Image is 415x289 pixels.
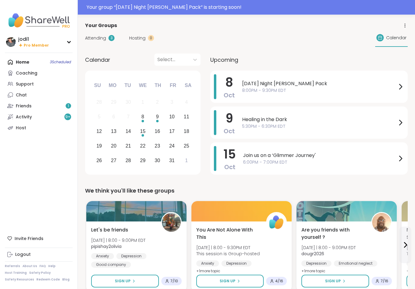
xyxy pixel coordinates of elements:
[142,113,144,121] div: 8
[96,127,102,135] div: 12
[91,253,114,259] div: Anxiety
[125,142,131,150] div: 21
[5,68,73,78] a: Coaching
[140,127,146,135] div: 15
[108,35,115,41] div: 3
[301,260,331,266] div: Depression
[386,35,406,41] span: Calendar
[301,251,324,257] b: dougr2026
[122,125,135,138] div: Choose Tuesday, October 14th, 2025
[140,142,146,150] div: 22
[96,142,102,150] div: 19
[372,213,391,232] img: dougr2026
[121,79,134,92] div: Tu
[16,70,37,76] div: Coaching
[196,245,260,251] span: [DATE] | 8:00 - 9:30PM EDT
[224,163,235,171] span: Oct
[196,275,264,287] button: Sign Up
[196,251,260,257] span: This session is Group-hosted
[129,35,146,41] span: Hosting
[136,110,149,124] div: Choose Wednesday, October 8th, 2025
[87,4,411,11] div: Your group “ [DATE] Night [PERSON_NAME] Pack ” is starting soon!
[301,245,356,251] span: [DATE] | 8:00 - 9:00PM EDT
[301,226,365,241] span: Are you friends with yourself ?
[156,98,159,106] div: 2
[91,243,122,249] b: pipishay2olivia
[165,96,178,109] div: Not available Friday, October 3rd, 2025
[5,10,73,31] img: ShareWell Nav Logo
[165,110,178,124] div: Choose Friday, October 10th, 2025
[107,96,120,109] div: Not available Monday, September 29th, 2025
[107,125,120,138] div: Choose Monday, October 13th, 2025
[155,142,160,150] div: 23
[5,89,73,100] a: Chat
[16,125,26,131] div: Host
[155,127,160,135] div: 16
[91,226,128,234] span: Let's be friends
[5,271,27,275] a: Host Training
[151,96,164,109] div: Not available Thursday, October 2nd, 2025
[169,142,175,150] div: 24
[62,277,70,282] a: Blog
[196,226,259,241] span: You Are Not Alone With This
[91,262,131,268] div: Good company
[16,114,32,120] div: Activity
[16,92,27,98] div: Chat
[111,98,116,106] div: 29
[85,35,106,41] span: Attending
[16,81,34,87] div: Support
[142,98,144,106] div: 1
[169,113,175,121] div: 10
[96,98,102,106] div: 28
[5,122,73,133] a: Host
[15,252,31,258] div: Logout
[96,156,102,165] div: 26
[111,142,116,150] div: 20
[169,156,175,165] div: 31
[136,125,149,138] div: Choose Wednesday, October 15th, 2025
[151,125,164,138] div: Choose Thursday, October 16th, 2025
[181,79,195,92] div: Sa
[5,249,73,260] a: Logout
[65,114,70,120] span: 9 +
[221,260,252,266] div: Depression
[169,127,175,135] div: 17
[125,156,131,165] div: 28
[242,116,397,123] span: Healing in the Dark
[224,146,236,163] span: 15
[112,113,115,121] div: 6
[122,154,135,167] div: Choose Tuesday, October 28th, 2025
[91,79,104,92] div: Su
[85,56,110,64] span: Calendar
[170,98,173,106] div: 3
[184,142,189,150] div: 25
[48,264,56,268] a: Help
[185,156,188,165] div: 1
[225,110,233,127] span: 9
[93,139,106,152] div: Choose Sunday, October 19th, 2025
[165,125,178,138] div: Choose Friday, October 17th, 2025
[22,264,37,268] a: About Us
[125,127,131,135] div: 14
[16,103,32,109] div: Friends
[107,110,120,124] div: Not available Monday, October 6th, 2025
[92,95,194,168] div: month 2025-10
[148,35,154,41] div: 0
[136,96,149,109] div: Not available Wednesday, October 1st, 2025
[93,110,106,124] div: Not available Sunday, October 5th, 2025
[151,110,164,124] div: Choose Thursday, October 9th, 2025
[91,275,159,287] button: Sign Up
[180,139,193,152] div: Choose Saturday, October 25th, 2025
[242,87,397,94] span: 8:00PM - 9:30PM EDT
[106,79,119,92] div: Mo
[5,233,73,244] div: Invite Friends
[242,80,397,87] span: [DATE] Night [PERSON_NAME] Pack
[5,100,73,111] a: Friends1
[151,79,165,92] div: Th
[93,96,106,109] div: Not available Sunday, September 28th, 2025
[196,260,219,266] div: Anxiety
[180,154,193,167] div: Choose Saturday, November 1st, 2025
[136,79,149,92] div: We
[127,113,130,121] div: 7
[136,139,149,152] div: Choose Wednesday, October 22nd, 2025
